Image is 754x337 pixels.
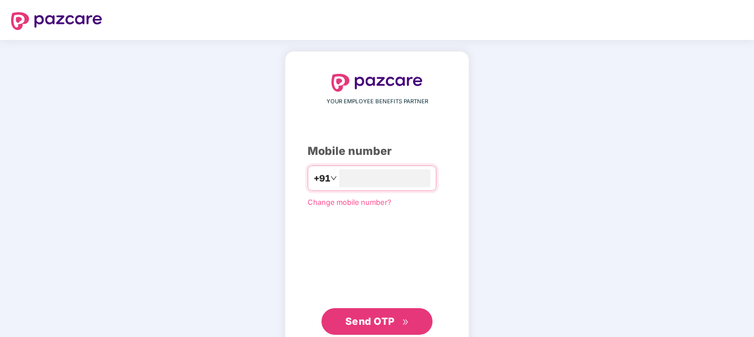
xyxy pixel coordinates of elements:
span: Send OTP [345,315,395,327]
img: logo [331,74,423,92]
img: logo [11,12,102,30]
a: Change mobile number? [308,198,391,207]
span: double-right [402,319,409,326]
span: down [330,175,337,182]
span: +91 [314,172,330,185]
div: Mobile number [308,143,446,160]
button: Send OTPdouble-right [321,308,433,335]
span: YOUR EMPLOYEE BENEFITS PARTNER [326,97,428,106]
